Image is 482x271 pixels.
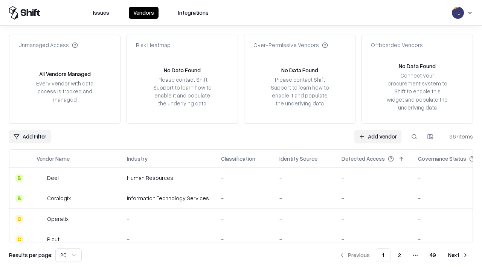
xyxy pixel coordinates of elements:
[342,174,406,182] div: -
[18,41,78,49] div: Unmanaged Access
[39,70,91,78] div: All Vendors Managed
[127,235,209,243] div: -
[279,155,317,163] div: Identity Source
[127,174,209,182] div: Human Resources
[281,66,318,74] div: No Data Found
[47,215,69,223] div: Operatix
[127,194,209,202] div: Information Technology Services
[342,155,385,163] div: Detected Access
[371,41,423,49] div: Offboarded Vendors
[37,215,44,222] img: Operatix
[129,7,159,19] button: Vendors
[342,215,406,223] div: -
[424,248,442,262] button: 49
[279,215,329,223] div: -
[88,7,114,19] button: Issues
[127,155,148,163] div: Industry
[444,248,473,262] button: Next
[279,235,329,243] div: -
[399,62,436,70] div: No Data Found
[151,76,214,108] div: Please contact Shift Support to learn how to enable it and populate the underlying data
[221,174,267,182] div: -
[221,194,267,202] div: -
[15,215,23,222] div: C
[9,130,51,143] button: Add Filter
[37,155,70,163] div: Vendor Name
[164,66,201,74] div: No Data Found
[47,174,59,182] div: Deel
[136,41,171,49] div: Risk Heatmap
[342,235,406,243] div: -
[37,174,44,182] img: Deel
[253,41,328,49] div: Over-Permissive Vendors
[354,130,401,143] a: Add Vendor
[221,155,255,163] div: Classification
[279,174,329,182] div: -
[342,194,406,202] div: -
[15,174,23,182] div: B
[15,195,23,202] div: B
[221,235,267,243] div: -
[34,79,96,103] div: Every vendor with data access is tracked and managed
[418,155,466,163] div: Governance Status
[15,235,23,243] div: C
[37,195,44,202] img: Coralogix
[443,132,473,140] div: 967 items
[37,235,44,243] img: Plauti
[392,248,407,262] button: 2
[376,248,390,262] button: 1
[47,194,71,202] div: Coralogix
[127,215,209,223] div: -
[279,194,329,202] div: -
[386,72,448,111] div: Connect your procurement system to Shift to enable this widget and populate the underlying data
[9,251,52,259] p: Results per page:
[47,235,61,243] div: Plauti
[174,7,213,19] button: Integrations
[221,215,267,223] div: -
[268,76,331,108] div: Please contact Shift Support to learn how to enable it and populate the underlying data
[334,248,473,262] nav: pagination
